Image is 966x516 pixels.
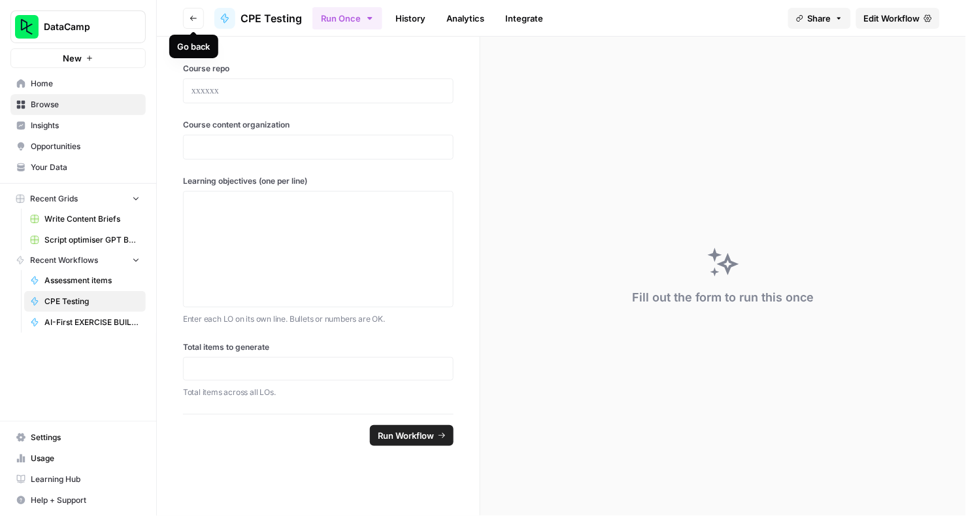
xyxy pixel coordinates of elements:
[44,234,140,246] span: Script optimiser GPT Build V2 Grid
[10,250,146,270] button: Recent Workflows
[10,490,146,511] button: Help + Support
[30,254,98,266] span: Recent Workflows
[15,15,39,39] img: DataCamp Logo
[183,313,454,326] p: Enter each LO on its own line. Bullets or numbers are OK.
[10,427,146,448] a: Settings
[378,429,434,442] span: Run Workflow
[241,10,302,26] span: CPE Testing
[312,7,382,29] button: Run Once
[24,230,146,250] a: Script optimiser GPT Build V2 Grid
[183,63,454,75] label: Course repo
[31,162,140,173] span: Your Data
[183,119,454,131] label: Course content organization
[388,8,433,29] a: History
[24,312,146,333] a: AI-First EXERCISE BUILDER
[497,8,551,29] a: Integrate
[214,8,302,29] a: CPE Testing
[856,8,940,29] a: Edit Workflow
[63,52,82,65] span: New
[31,432,140,443] span: Settings
[183,341,454,353] label: Total items to generate
[10,157,146,178] a: Your Data
[44,213,140,225] span: Write Content Briefs
[864,12,920,25] span: Edit Workflow
[10,448,146,469] a: Usage
[439,8,492,29] a: Analytics
[44,20,123,33] span: DataCamp
[24,291,146,312] a: CPE Testing
[31,99,140,111] span: Browse
[177,40,210,53] div: Go back
[788,8,851,29] button: Share
[10,189,146,209] button: Recent Grids
[31,473,140,485] span: Learning Hub
[632,288,814,307] div: Fill out the form to run this once
[10,94,146,115] a: Browse
[24,270,146,291] a: Assessment items
[31,453,140,464] span: Usage
[10,469,146,490] a: Learning Hub
[183,175,454,187] label: Learning objectives (one per line)
[44,317,140,328] span: AI-First EXERCISE BUILDER
[183,386,454,399] p: Total items across all LOs.
[370,425,454,446] button: Run Workflow
[31,78,140,90] span: Home
[10,48,146,68] button: New
[30,193,78,205] span: Recent Grids
[31,141,140,152] span: Opportunities
[10,10,146,43] button: Workspace: DataCamp
[10,73,146,94] a: Home
[31,120,140,131] span: Insights
[10,115,146,136] a: Insights
[24,209,146,230] a: Write Content Briefs
[808,12,831,25] span: Share
[44,296,140,307] span: CPE Testing
[44,275,140,286] span: Assessment items
[31,494,140,506] span: Help + Support
[10,136,146,157] a: Opportunities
